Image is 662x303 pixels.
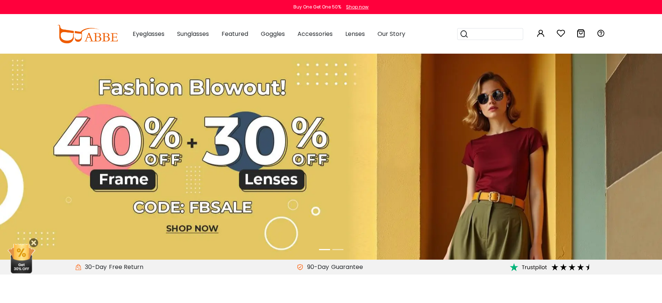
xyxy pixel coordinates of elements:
span: 90-Day [303,263,329,272]
div: Guarantee [329,263,365,272]
span: Accessories [297,30,333,38]
span: Eyeglasses [133,30,164,38]
span: Lenses [345,30,365,38]
div: Free Return [107,263,146,272]
a: Shop now [342,4,369,10]
img: mini welcome offer [7,244,35,273]
img: abbeglasses.com [57,25,118,43]
div: Shop now [346,4,369,10]
span: Goggles [261,30,285,38]
span: Sunglasses [177,30,209,38]
span: Featured [222,30,248,38]
div: Buy One Get One 50% [293,4,341,10]
span: 30-Day [81,263,107,272]
span: Our Story [377,30,405,38]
